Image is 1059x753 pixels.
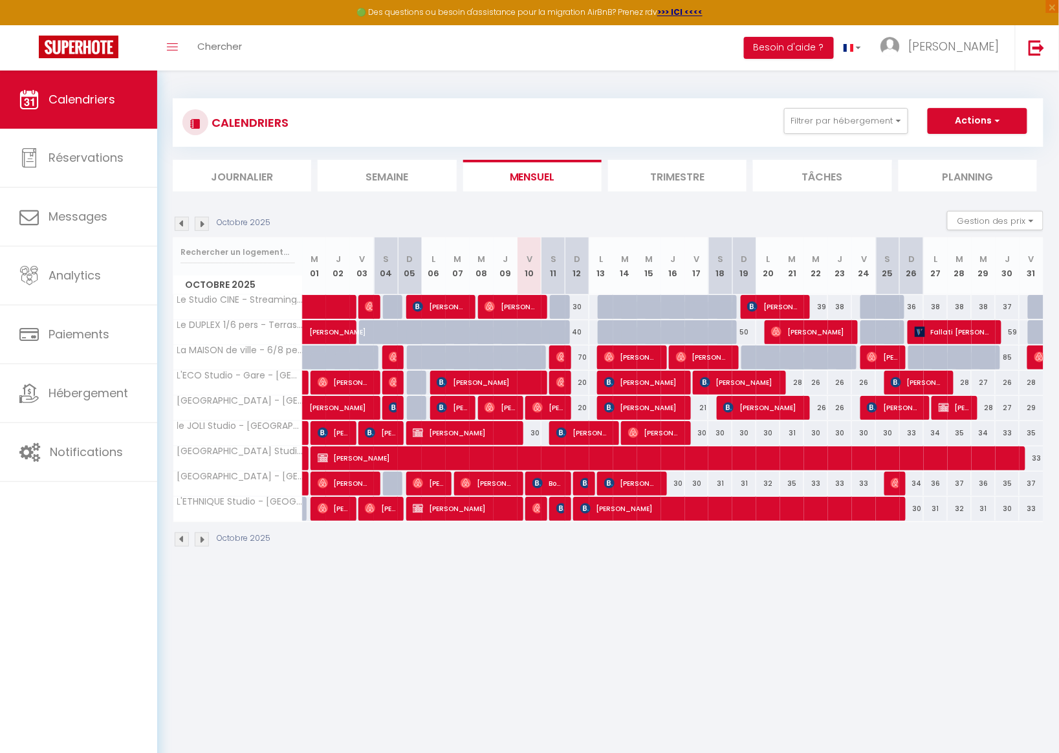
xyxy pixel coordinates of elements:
th: 27 [924,237,948,295]
abbr: L [767,253,770,265]
span: [PERSON_NAME] [318,496,349,521]
span: [PERSON_NAME] [365,496,396,521]
span: [PERSON_NAME] [413,471,444,496]
div: 38 [924,295,948,319]
div: 30 [900,497,924,521]
abbr: D [741,253,748,265]
abbr: L [432,253,436,265]
th: 30 [996,237,1020,295]
div: 29 [1020,396,1043,420]
th: 26 [900,237,924,295]
span: [PERSON_NAME] [318,471,372,496]
span: [PERSON_NAME] [723,395,801,420]
span: [PERSON_NAME] [867,395,921,420]
abbr: J [1005,253,1010,265]
span: [PERSON_NAME] [437,370,538,395]
button: Actions [928,108,1027,134]
abbr: M [789,253,796,265]
div: 70 [565,345,589,369]
li: Planning [899,160,1037,191]
span: [PERSON_NAME] [413,294,467,319]
th: 25 [876,237,900,295]
abbr: M [645,253,653,265]
abbr: L [933,253,937,265]
th: 10 [518,237,541,295]
img: ... [880,37,900,56]
div: 32 [756,472,780,496]
span: [PERSON_NAME] [604,395,682,420]
a: [PERSON_NAME] [303,396,327,420]
span: [PERSON_NAME] [867,345,898,369]
span: [PERSON_NAME] [891,370,945,395]
div: 31 [924,497,948,521]
div: 33 [828,472,852,496]
abbr: S [717,253,723,265]
abbr: V [861,253,867,265]
div: 30 [876,421,900,445]
div: 38 [948,295,972,319]
span: [PERSON_NAME] [389,345,397,369]
span: [PERSON_NAME] [700,370,778,395]
div: 28 [948,371,972,395]
a: [PERSON_NAME] [303,320,327,345]
div: 27 [996,396,1020,420]
th: 04 [374,237,398,295]
div: 38 [828,295,852,319]
abbr: D [574,253,580,265]
span: [PERSON_NAME] [485,294,539,319]
div: 34 [972,421,996,445]
li: Tâches [753,160,891,191]
div: 31 [708,472,732,496]
div: 31 [780,421,804,445]
div: 39 [804,295,828,319]
th: 17 [685,237,709,295]
div: 28 [780,371,804,395]
div: 30 [852,421,876,445]
span: Octobre 2025 [173,276,302,294]
span: [PERSON_NAME] [891,471,899,496]
div: 33 [852,472,876,496]
th: 16 [661,237,685,295]
th: 01 [303,237,327,295]
div: 36 [900,295,924,319]
span: L'ECO Studio - Gare - [GEOGRAPHIC_DATA] [175,371,305,380]
abbr: J [670,253,675,265]
div: 26 [828,396,852,420]
abbr: M [621,253,629,265]
abbr: J [503,253,508,265]
div: 33 [900,421,924,445]
div: 30 [661,472,685,496]
div: 33 [996,421,1020,445]
span: [PERSON_NAME] [437,395,468,420]
div: 27 [972,371,996,395]
div: 35 [780,472,804,496]
div: 31 [732,472,756,496]
strong: >>> ICI <<<< [657,6,703,17]
a: Chercher [188,25,252,71]
span: [PERSON_NAME] [485,395,516,420]
span: [PERSON_NAME] [580,471,588,496]
span: [PERSON_NAME] [532,496,540,521]
span: Analytics [49,267,101,283]
button: Filtrer par hébergement [784,108,908,134]
a: [PERSON_NAME] [303,371,309,395]
th: 13 [589,237,613,295]
div: 50 [732,320,756,344]
abbr: D [407,253,413,265]
span: [PERSON_NAME] [365,420,396,445]
th: 11 [541,237,565,295]
h3: CALENDRIERS [208,108,289,137]
div: 37 [996,295,1020,319]
span: [PERSON_NAME] [365,294,373,319]
th: 19 [732,237,756,295]
th: 05 [398,237,422,295]
span: [PERSON_NAME] [318,420,349,445]
span: [PERSON_NAME] [309,313,369,338]
span: [PERSON_NAME] [318,446,1001,470]
li: Trimestre [608,160,747,191]
th: 21 [780,237,804,295]
span: Calendriers [49,91,115,107]
abbr: M [979,253,987,265]
span: [PERSON_NAME] [389,395,397,420]
th: 15 [637,237,661,295]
